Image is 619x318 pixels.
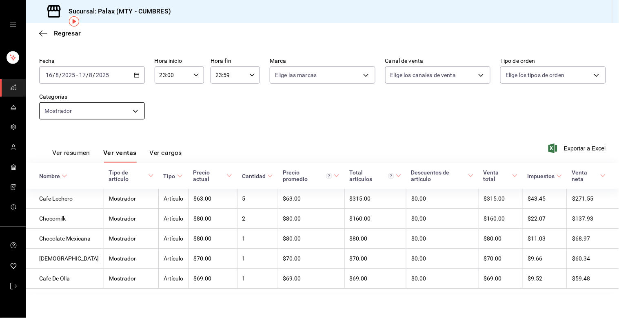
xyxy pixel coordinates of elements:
td: 5 [237,189,278,209]
div: Venta total [484,169,510,182]
img: Tooltip marker [69,16,79,26]
td: $315.00 [479,189,523,209]
label: Fecha [39,58,145,64]
td: Cafe De Olla [26,269,104,289]
td: Mostrador [104,209,159,229]
span: Precio promedio [283,169,339,182]
td: Chocolate Mexicana [26,229,104,249]
span: Total artículos [349,169,401,182]
span: Elige los tipos de orden [506,71,564,79]
td: $315.00 [344,189,406,209]
td: $160.00 [479,209,523,229]
td: Mostrador [104,249,159,269]
input: -- [55,72,59,78]
td: $0.00 [406,269,479,289]
div: Venta neta [572,169,599,182]
td: $9.66 [523,249,567,269]
span: / [93,72,95,78]
td: Cafe Lechero [26,189,104,209]
td: $0.00 [406,189,479,209]
td: $63.00 [189,189,237,209]
button: Ver resumen [52,149,90,163]
span: Nombre [39,173,67,179]
td: $271.55 [567,189,619,209]
td: $68.97 [567,229,619,249]
td: $0.00 [406,249,479,269]
span: Cantidad [242,173,273,179]
span: / [59,72,62,78]
label: Hora inicio [155,58,204,64]
td: [DEMOGRAPHIC_DATA] [26,249,104,269]
span: / [53,72,55,78]
label: Canal de venta [385,58,491,64]
span: Elige las marcas [275,71,317,79]
td: $11.03 [523,229,567,249]
td: $69.00 [344,269,406,289]
td: 1 [237,249,278,269]
span: Tipo [164,173,183,179]
button: Ver cargos [150,149,182,163]
td: $69.00 [278,269,344,289]
td: $70.00 [344,249,406,269]
span: Mostrador [44,107,72,115]
td: $0.00 [406,209,479,229]
td: $69.00 [479,269,523,289]
td: 1 [237,229,278,249]
td: $43.45 [523,189,567,209]
button: Ver ventas [103,149,137,163]
button: Regresar [39,29,81,37]
span: / [86,72,89,78]
div: Precio actual [193,169,225,182]
td: 1 [237,269,278,289]
div: Total artículos [349,169,394,182]
input: -- [79,72,86,78]
input: -- [45,72,53,78]
td: $80.00 [479,229,523,249]
td: Artículo [159,229,189,249]
td: Chocomilk [26,209,104,229]
h3: Sucursal: Palax (MTY - CUMBRES) [62,7,171,16]
td: $80.00 [344,229,406,249]
td: $0.00 [406,229,479,249]
td: $60.34 [567,249,619,269]
span: Tipo de artículo [109,169,154,182]
input: ---- [95,72,109,78]
div: Nombre [39,173,60,179]
label: Hora fin [211,58,260,64]
div: Cantidad [242,173,266,179]
td: $70.00 [278,249,344,269]
td: Mostrador [104,189,159,209]
td: $63.00 [278,189,344,209]
td: Artículo [159,189,189,209]
div: Descuentos de artículo [411,169,466,182]
td: Artículo [159,209,189,229]
span: Impuestos [528,173,562,179]
button: open drawer [10,21,16,28]
div: Precio promedio [283,169,332,182]
button: Exportar a Excel [550,144,606,153]
span: Regresar [54,29,81,37]
td: $80.00 [189,209,237,229]
td: $80.00 [189,229,237,249]
td: Artículo [159,269,189,289]
label: Categorías [39,94,145,100]
span: Elige los canales de venta [390,71,456,79]
td: $70.00 [189,249,237,269]
td: $80.00 [278,229,344,249]
td: $80.00 [278,209,344,229]
div: Impuestos [528,173,555,179]
span: - [76,72,78,78]
svg: El total artículos considera cambios de precios en los artículos así como costos adicionales por ... [388,173,394,179]
span: Venta neta [572,169,606,182]
div: navigation tabs [52,149,182,163]
div: Tipo [164,173,175,179]
label: Marca [270,58,375,64]
td: Artículo [159,249,189,269]
input: ---- [62,72,75,78]
td: 2 [237,209,278,229]
span: Descuentos de artículo [411,169,474,182]
td: Mostrador [104,229,159,249]
svg: Precio promedio = Total artículos / cantidad [326,173,332,179]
